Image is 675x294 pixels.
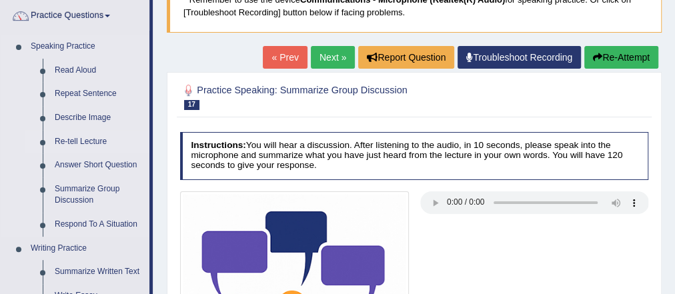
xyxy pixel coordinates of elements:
a: Answer Short Question [49,153,149,177]
a: Read Aloud [49,59,149,83]
a: Respond To A Situation [49,213,149,237]
b: Instructions: [191,140,245,150]
button: Report Question [358,46,454,69]
span: 17 [184,100,199,110]
a: Re-tell Lecture [49,130,149,154]
a: Describe Image [49,106,149,130]
a: « Prev [263,46,307,69]
a: Repeat Sentence [49,82,149,106]
a: Writing Practice [25,237,149,261]
a: Next » [311,46,355,69]
a: Summarize Written Text [49,260,149,284]
a: Speaking Practice [25,35,149,59]
h2: Practice Speaking: Summarize Group Discussion [180,82,471,110]
h4: You will hear a discussion. After listening to the audio, in 10 seconds, please speak into the mi... [180,132,649,180]
a: Summarize Group Discussion [49,177,149,213]
button: Re-Attempt [584,46,658,69]
a: Troubleshoot Recording [458,46,581,69]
